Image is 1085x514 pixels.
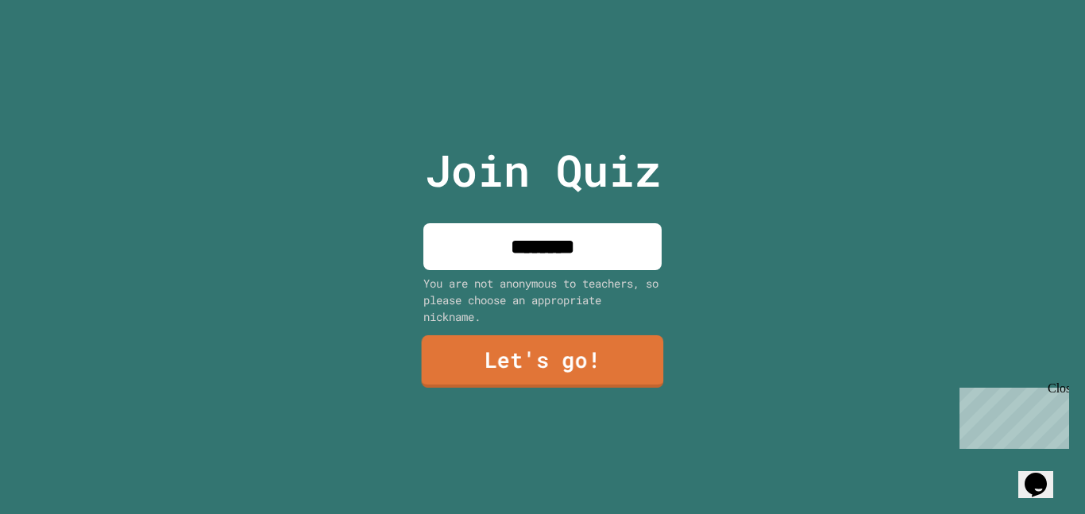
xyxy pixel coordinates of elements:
p: Join Quiz [425,137,661,203]
iframe: chat widget [1018,450,1069,498]
iframe: chat widget [953,381,1069,449]
div: Chat with us now!Close [6,6,110,101]
div: You are not anonymous to teachers, so please choose an appropriate nickname. [423,275,662,325]
a: Let's go! [422,335,664,388]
